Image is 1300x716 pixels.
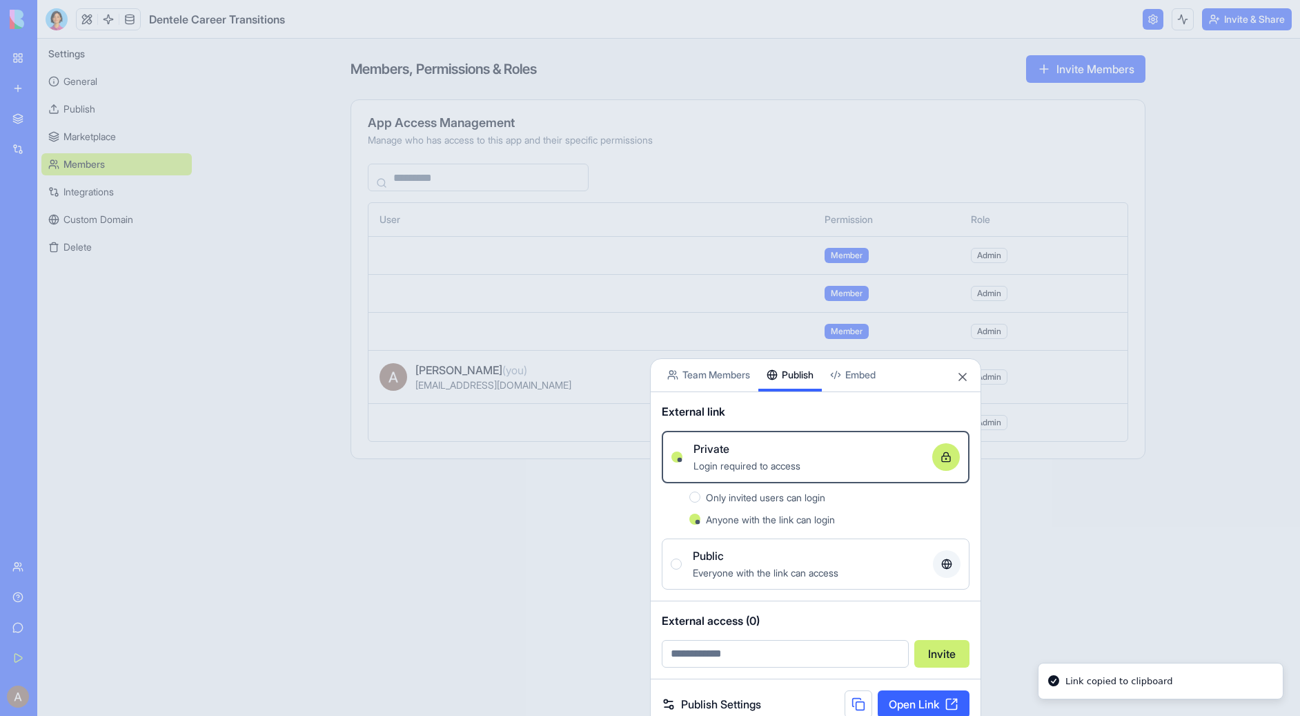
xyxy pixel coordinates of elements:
button: Close [956,370,969,384]
button: Embed [822,359,884,391]
span: Everyone with the link can access [693,567,838,579]
button: Team Members [659,359,758,391]
button: PublicEveryone with the link can access [671,559,682,570]
span: Public [693,548,724,564]
button: Invite [914,640,969,668]
a: Publish Settings [662,696,761,713]
span: External access (0) [662,612,969,629]
button: Publish [758,359,822,391]
span: Private [693,441,729,457]
span: Anyone with the link can login [706,514,835,525]
span: Only invited users can login [706,492,825,503]
button: PrivateLogin required to access [671,452,682,463]
button: Anyone with the link can login [689,514,700,525]
span: Login required to access [693,460,800,472]
button: Only invited users can login [689,492,700,503]
span: External link [662,403,725,420]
